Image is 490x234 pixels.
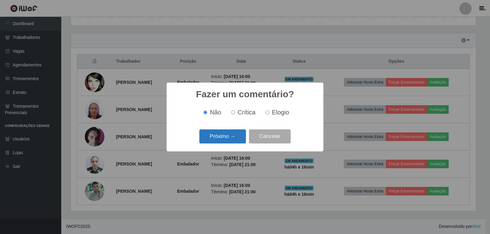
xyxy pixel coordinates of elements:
[231,110,235,114] input: Crítica
[238,109,256,116] span: Crítica
[196,89,294,100] h2: Fazer um comentário?
[272,109,289,116] span: Elogio
[249,129,291,144] button: Cancelar
[199,129,246,144] button: Próximo →
[203,110,207,114] input: Não
[210,109,221,116] span: Não
[266,110,269,114] input: Elogio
